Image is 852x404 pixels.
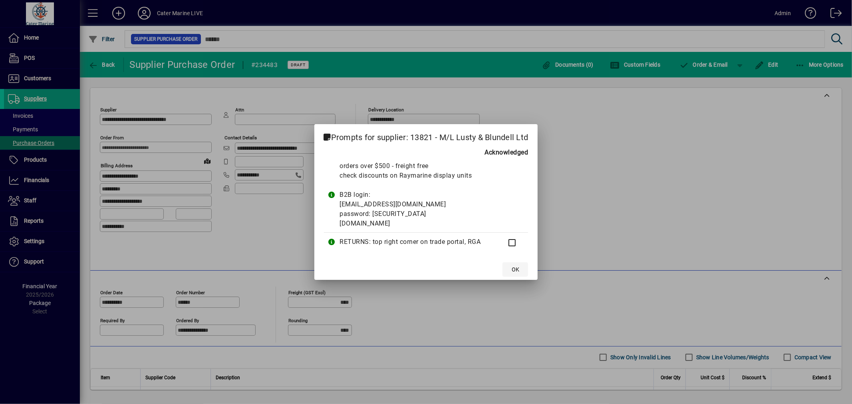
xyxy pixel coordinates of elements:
button: OK [502,262,528,277]
b: Acknowledged [485,148,528,157]
h2: Prompts for supplier: 13821 - M/L Lusty & Blundell Ltd [314,124,538,147]
div: RETURNS: top right corner on trade portal, RGA [340,237,495,247]
span: OK [512,265,519,274]
div: orders over $500 - freight free check discounts on Raymarine display units B2B login: [EMAIL_ADDR... [340,161,495,228]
